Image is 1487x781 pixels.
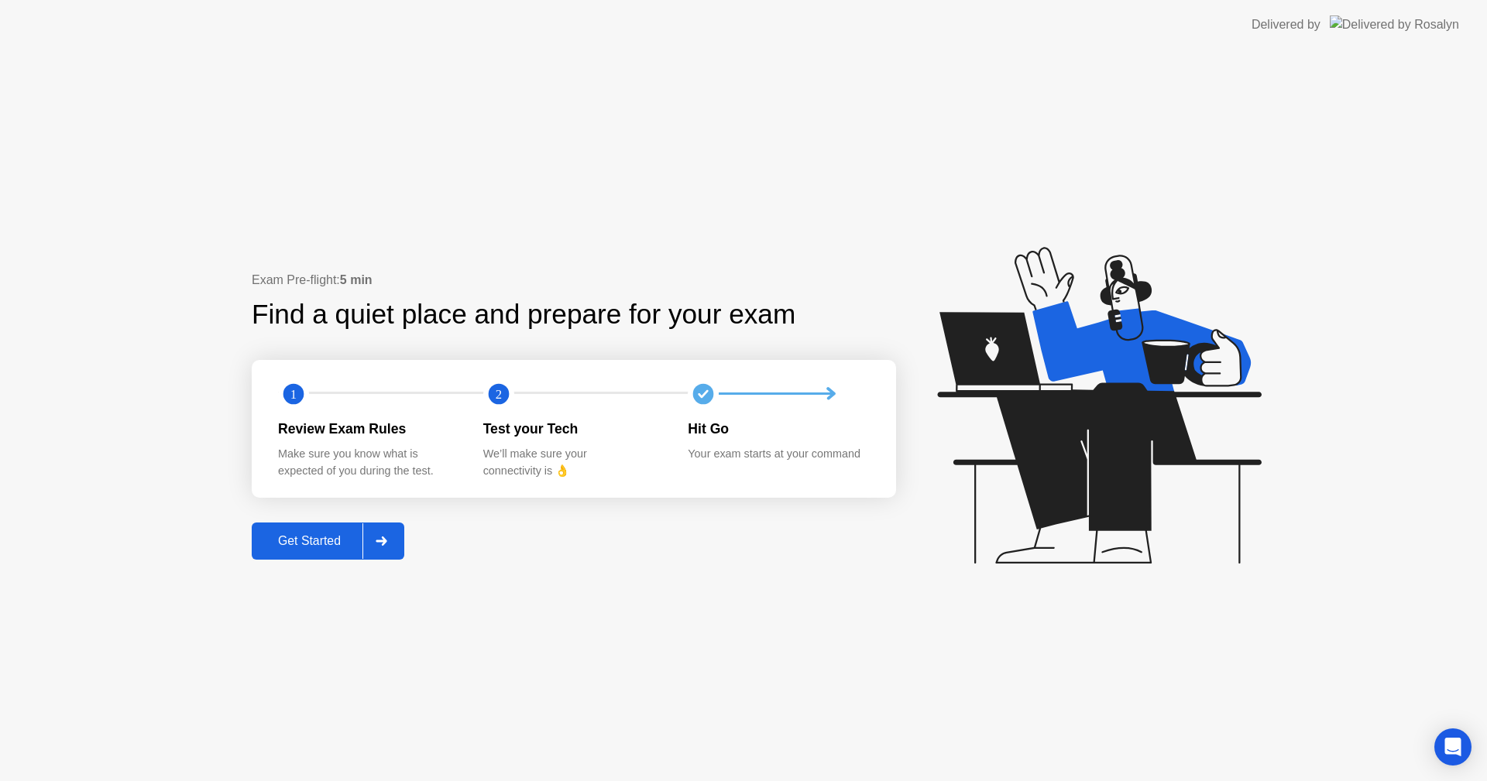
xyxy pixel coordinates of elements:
div: We’ll make sure your connectivity is 👌 [483,446,664,479]
div: Review Exam Rules [278,419,458,439]
div: Find a quiet place and prepare for your exam [252,294,798,335]
button: Get Started [252,522,404,560]
text: 2 [496,386,502,401]
div: Your exam starts at your command [688,446,868,463]
b: 5 min [340,273,373,286]
div: Open Intercom Messenger [1434,728,1472,766]
div: Test your Tech [483,419,664,439]
img: Delivered by Rosalyn [1330,15,1459,33]
div: Delivered by [1252,15,1320,34]
div: Hit Go [688,419,868,439]
div: Get Started [256,534,362,548]
text: 1 [290,386,297,401]
div: Exam Pre-flight: [252,271,896,289]
div: Make sure you know what is expected of you during the test. [278,446,458,479]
